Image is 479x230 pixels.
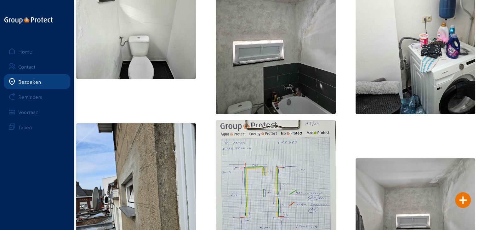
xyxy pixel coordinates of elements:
div: Home [18,49,32,55]
div: Taken [18,124,32,130]
img: logo-oneline.png [4,17,53,24]
a: Bezoeken [4,74,70,89]
a: Home [4,44,70,59]
a: Reminders [4,89,70,104]
div: Bezoeken [18,79,41,85]
a: Voorraad [4,104,70,119]
div: Voorraad [18,109,38,115]
a: Contact [4,59,70,74]
div: Contact [18,64,36,70]
div: Reminders [18,94,42,100]
a: Taken [4,119,70,135]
